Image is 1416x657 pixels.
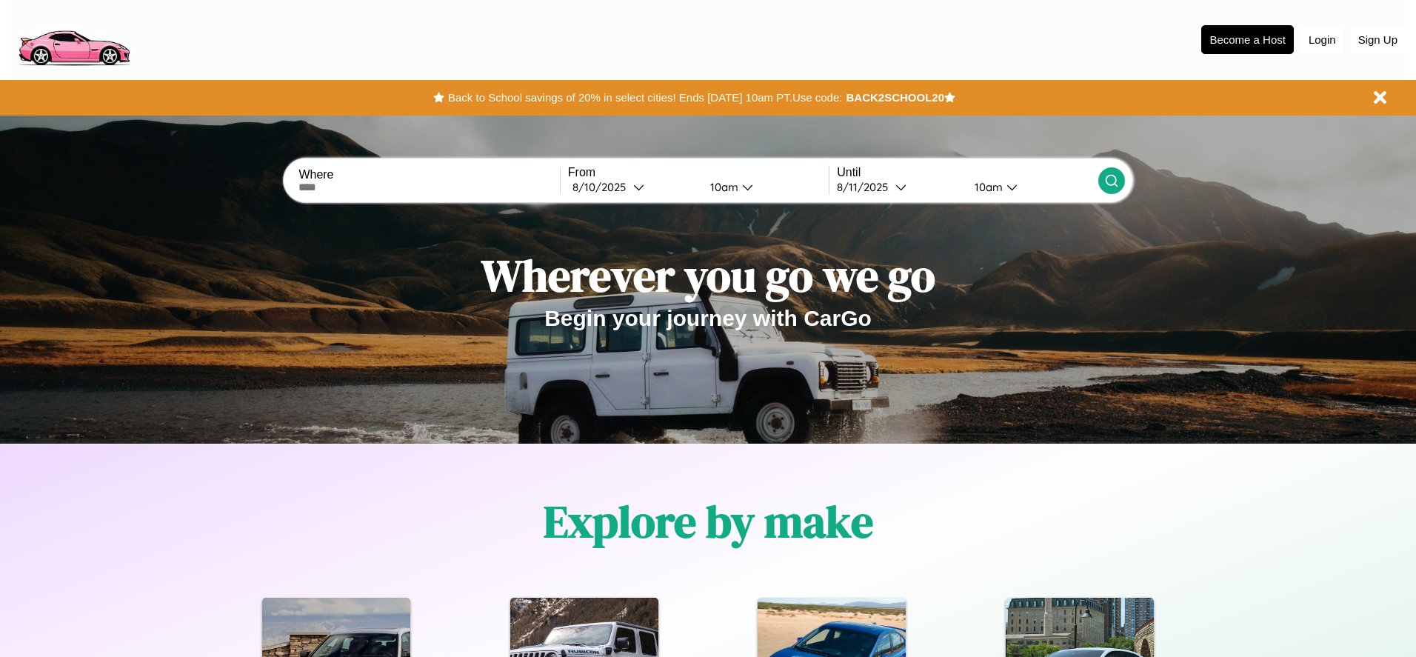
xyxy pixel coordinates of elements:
label: From [568,166,829,179]
div: 10am [967,180,1006,194]
button: Login [1301,26,1343,53]
div: 8 / 10 / 2025 [572,180,633,194]
button: 10am [963,179,1098,195]
h1: Explore by make [544,491,873,552]
button: Back to School savings of 20% in select cities! Ends [DATE] 10am PT.Use code: [444,87,846,108]
div: 8 / 11 / 2025 [837,180,895,194]
label: Where [298,168,559,181]
button: 8/10/2025 [568,179,698,195]
button: Become a Host [1201,25,1294,54]
b: BACK2SCHOOL20 [846,91,944,104]
button: Sign Up [1351,26,1405,53]
img: logo [11,7,136,70]
label: Until [837,166,1098,179]
div: 10am [703,180,742,194]
button: 10am [698,179,829,195]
